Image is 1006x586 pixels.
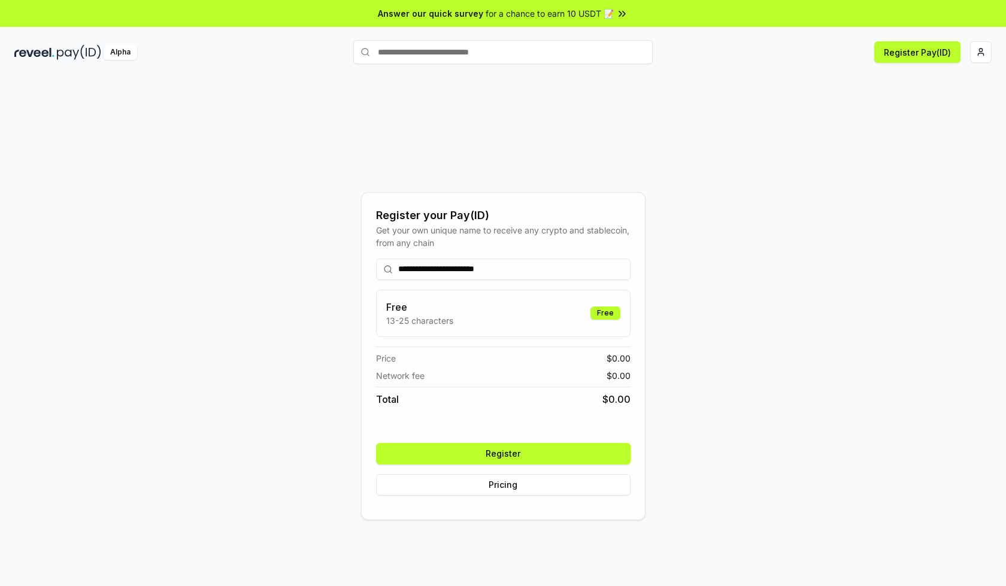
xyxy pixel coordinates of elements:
span: for a chance to earn 10 USDT 📝 [486,7,614,20]
div: Alpha [104,45,137,60]
button: Pricing [376,474,631,496]
div: Get your own unique name to receive any crypto and stablecoin, from any chain [376,224,631,249]
span: Price [376,352,396,365]
span: $ 0.00 [607,369,631,382]
p: 13-25 characters [386,314,453,327]
span: Network fee [376,369,425,382]
span: Answer our quick survey [378,7,483,20]
button: Register Pay(ID) [874,41,960,63]
span: $ 0.00 [602,392,631,406]
h3: Free [386,300,453,314]
div: Free [590,306,620,320]
img: pay_id [57,45,101,60]
img: reveel_dark [14,45,54,60]
button: Register [376,443,631,464]
span: $ 0.00 [607,352,631,365]
span: Total [376,392,399,406]
div: Register your Pay(ID) [376,207,631,224]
